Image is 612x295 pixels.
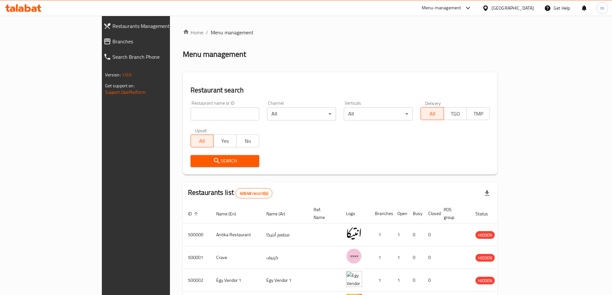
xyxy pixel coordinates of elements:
a: Branches [98,34,204,49]
th: Logo [341,204,370,223]
button: All [421,107,444,120]
td: كرييف [261,246,308,269]
li: / [206,29,208,36]
span: m [600,4,604,12]
span: HIDDEN [475,277,495,284]
span: HIDDEN [475,231,495,239]
div: All [344,108,413,120]
h2: Restaurant search [191,85,490,95]
span: Name (Ar) [266,210,294,218]
td: 0 [423,269,439,292]
td: Egy Vendor 1 [211,269,261,292]
nav: breadcrumb [183,29,498,36]
span: TMP [469,109,487,118]
a: Support.OpsPlatform [105,88,146,96]
td: Crave [211,246,261,269]
label: Delivery [425,101,441,105]
td: 1 [370,223,392,246]
div: [GEOGRAPHIC_DATA] [492,4,534,12]
span: Branches [112,38,199,45]
button: All [191,134,214,147]
input: Search for restaurant name or ID.. [191,108,260,120]
div: Menu-management [422,4,461,12]
span: All [423,109,441,118]
td: Antika Restaurant [211,223,261,246]
td: Egy Vendor 1 [261,269,308,292]
span: No [239,136,257,146]
img: Antika Restaurant [346,225,362,241]
td: 0 [408,223,423,246]
span: Version: [105,71,121,79]
div: Total records count [235,188,272,198]
td: 0 [423,223,439,246]
button: Search [191,155,260,167]
td: 1 [370,269,392,292]
span: Ref. Name [314,206,333,221]
span: Restaurants Management [112,22,199,30]
td: 1 [392,223,408,246]
span: All [193,136,211,146]
td: 0 [423,246,439,269]
th: Busy [408,204,423,223]
span: Search [196,157,254,165]
td: 1 [392,269,408,292]
span: Search Branch Phone [112,53,199,61]
span: ID [188,210,200,218]
span: TGO [447,109,464,118]
div: Export file [479,186,495,201]
th: Closed [423,204,439,223]
span: POS group [444,206,463,221]
div: HIDDEN [475,231,495,239]
span: Get support on: [105,82,135,90]
button: No [236,134,259,147]
button: TGO [444,107,467,120]
img: Crave [346,248,362,264]
span: Name (En) [216,210,244,218]
th: Open [392,204,408,223]
span: HIDDEN [475,254,495,262]
button: Yes [213,134,236,147]
h2: Restaurants list [188,188,273,198]
th: Branches [370,204,392,223]
div: All [267,108,336,120]
h2: Menu management [183,49,246,59]
span: Menu management [211,29,253,36]
img: Egy Vendor 1 [346,271,362,287]
span: 40648 record(s) [236,190,272,196]
td: 0 [408,269,423,292]
td: 0 [408,246,423,269]
span: 1.0.0 [122,71,132,79]
span: Yes [216,136,234,146]
button: TMP [466,107,490,120]
td: مطعم أنتيكا [261,223,308,246]
label: Upsell [195,128,207,133]
a: Search Branch Phone [98,49,204,65]
a: Restaurants Management [98,18,204,34]
span: Status [475,210,496,218]
td: 1 [392,246,408,269]
td: 1 [370,246,392,269]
